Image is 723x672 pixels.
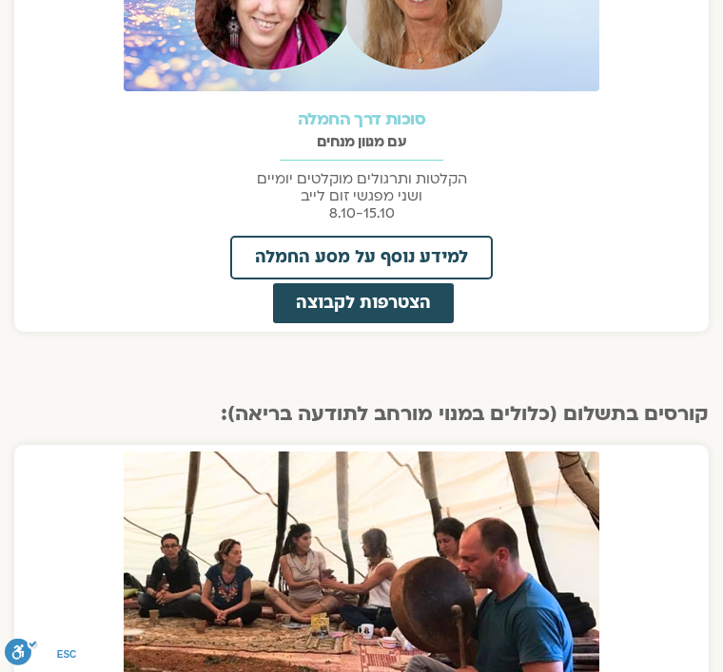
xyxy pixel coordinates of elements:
h2: קורסים בתשלום (כלולים במנוי מורחב לתודעה בריאה): [14,403,709,426]
a: למידע נוסף על מסע החמלה [230,236,493,279]
span: 8.10-15.10 [329,203,395,222]
span: הצטרפות לקבוצה [296,295,431,312]
p: הקלטות ותרגולים מוקלטים יומיים ושני מפגשי זום לייב [19,170,704,221]
span: למידע נוסף על מסע החמלה [255,249,468,266]
h2: עם מגוון מנחים [19,134,704,150]
a: הצטרפות לקבוצה [271,281,456,325]
a: סוכות דרך החמלה [298,108,425,130]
